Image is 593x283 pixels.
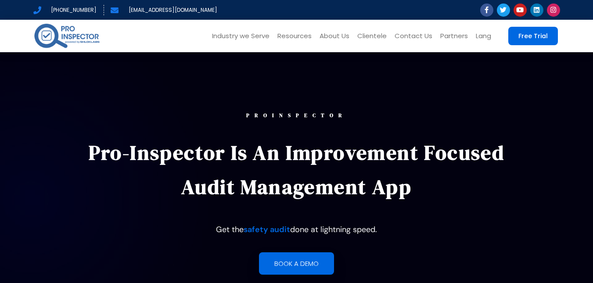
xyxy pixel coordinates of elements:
a: Partners [436,20,472,52]
div: PROINSPECTOR [76,113,518,118]
span: Free Trial [518,33,548,39]
a: Industry we Serve [208,20,273,52]
a: About Us [316,20,353,52]
a: Free Trial [508,27,558,45]
a: Book a demo [259,252,334,275]
a: [EMAIL_ADDRESS][DOMAIN_NAME] [111,5,217,15]
span: [PHONE_NUMBER] [49,5,97,15]
a: Clientele [353,20,391,52]
a: Resources [273,20,316,52]
p: Get the done at lightning speed. [76,222,518,237]
span: [EMAIL_ADDRESS][DOMAIN_NAME] [126,5,217,15]
nav: Menu [114,20,495,52]
a: Contact Us [391,20,436,52]
img: pro-inspector-logo [33,22,101,50]
a: Lang [472,20,495,52]
span: Book a demo [274,260,319,267]
a: safety audit [244,224,290,235]
p: Pro-Inspector is an improvement focused audit management app [76,136,518,204]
